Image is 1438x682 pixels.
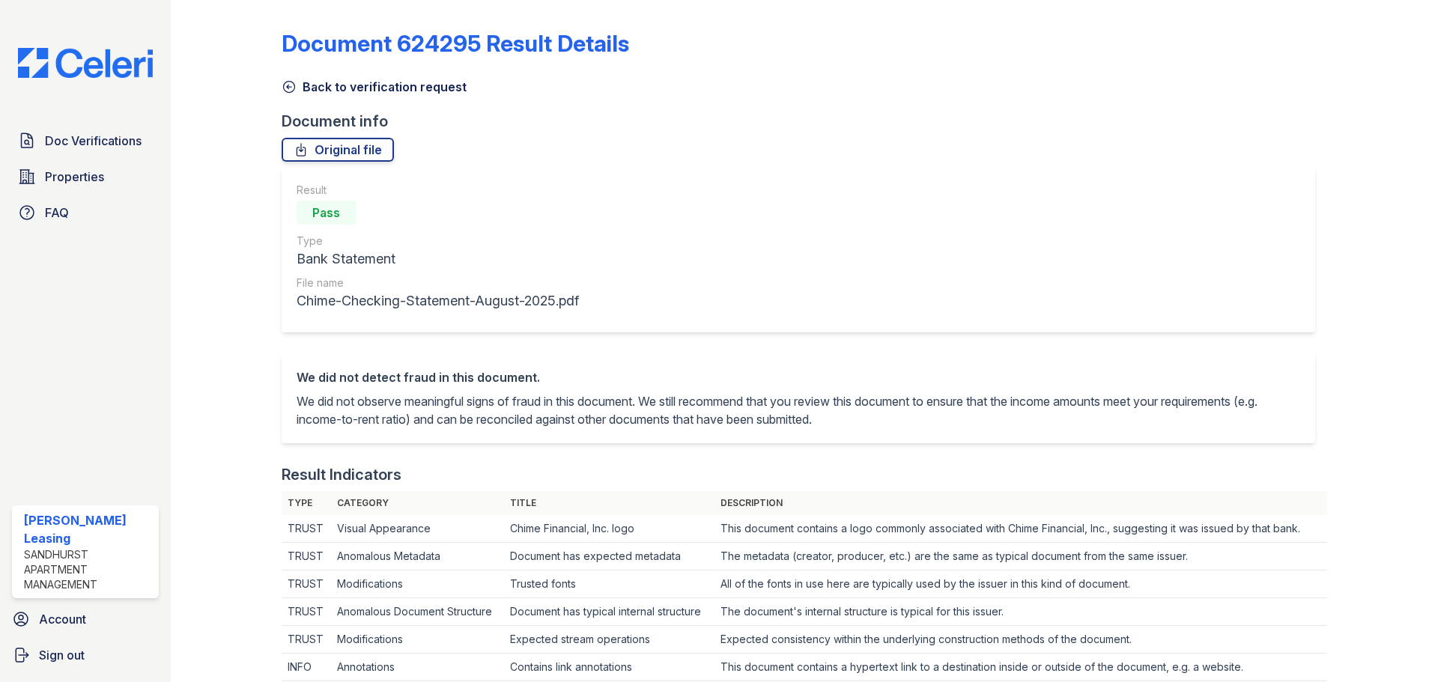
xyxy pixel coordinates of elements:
span: Doc Verifications [45,132,142,150]
span: Account [39,610,86,628]
td: Chime Financial, Inc. logo [504,515,715,543]
td: This document contains a hypertext link to a destination inside or outside of the document, e.g. ... [715,654,1327,681]
td: Expected consistency within the underlying construction methods of the document. [715,626,1327,654]
a: Sign out [6,640,165,670]
td: Annotations [331,654,504,681]
td: Anomalous Document Structure [331,598,504,626]
td: TRUST [282,626,331,654]
td: The metadata (creator, producer, etc.) are the same as typical document from the same issuer. [715,543,1327,570]
a: Doc Verifications [12,126,159,156]
a: Account [6,604,165,634]
th: Type [282,491,331,515]
p: We did not observe meaningful signs of fraud in this document. We still recommend that you review... [297,392,1300,428]
td: Visual Appearance [331,515,504,543]
div: Chime-Checking-Statement-August-2025.pdf [297,290,579,311]
td: TRUST [282,515,331,543]
div: File name [297,275,579,290]
div: Bank Statement [297,249,579,270]
td: Anomalous Metadata [331,543,504,570]
td: Modifications [331,570,504,598]
div: [PERSON_NAME] Leasing [24,511,153,547]
th: Category [331,491,504,515]
td: INFO [282,654,331,681]
td: Contains link annotations [504,654,715,681]
img: CE_Logo_Blue-a8612792a0a2168367f1c8372b55b34899dd931a85d93a1a3d3e32e68fde9ad4.png [6,48,165,78]
a: Original file [282,138,394,162]
td: TRUST [282,598,331,626]
div: Type [297,234,579,249]
a: Back to verification request [282,78,467,96]
td: Trusted fonts [504,570,715,598]
td: Document has expected metadata [504,543,715,570]
iframe: chat widget [1375,622,1423,667]
td: Modifications [331,626,504,654]
td: Expected stream operations [504,626,715,654]
span: FAQ [45,204,69,222]
div: Document info [282,111,1327,132]
div: Sandhurst Apartment Management [24,547,153,592]
td: This document contains a logo commonly associated with Chime Financial, Inc., suggesting it was i... [715,515,1327,543]
td: TRUST [282,570,331,598]
th: Title [504,491,715,515]
td: TRUST [282,543,331,570]
a: Properties [12,162,159,192]
div: Pass [297,201,357,225]
a: Document 624295 Result Details [282,30,629,57]
td: Document has typical internal structure [504,598,715,626]
td: The document's internal structure is typical for this issuer. [715,598,1327,626]
th: Description [715,491,1327,515]
a: FAQ [12,198,159,228]
td: All of the fonts in use here are typically used by the issuer in this kind of document. [715,570,1327,598]
div: We did not detect fraud in this document. [297,368,1300,386]
span: Properties [45,168,104,186]
span: Sign out [39,646,85,664]
div: Result Indicators [282,464,401,485]
div: Result [297,183,579,198]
